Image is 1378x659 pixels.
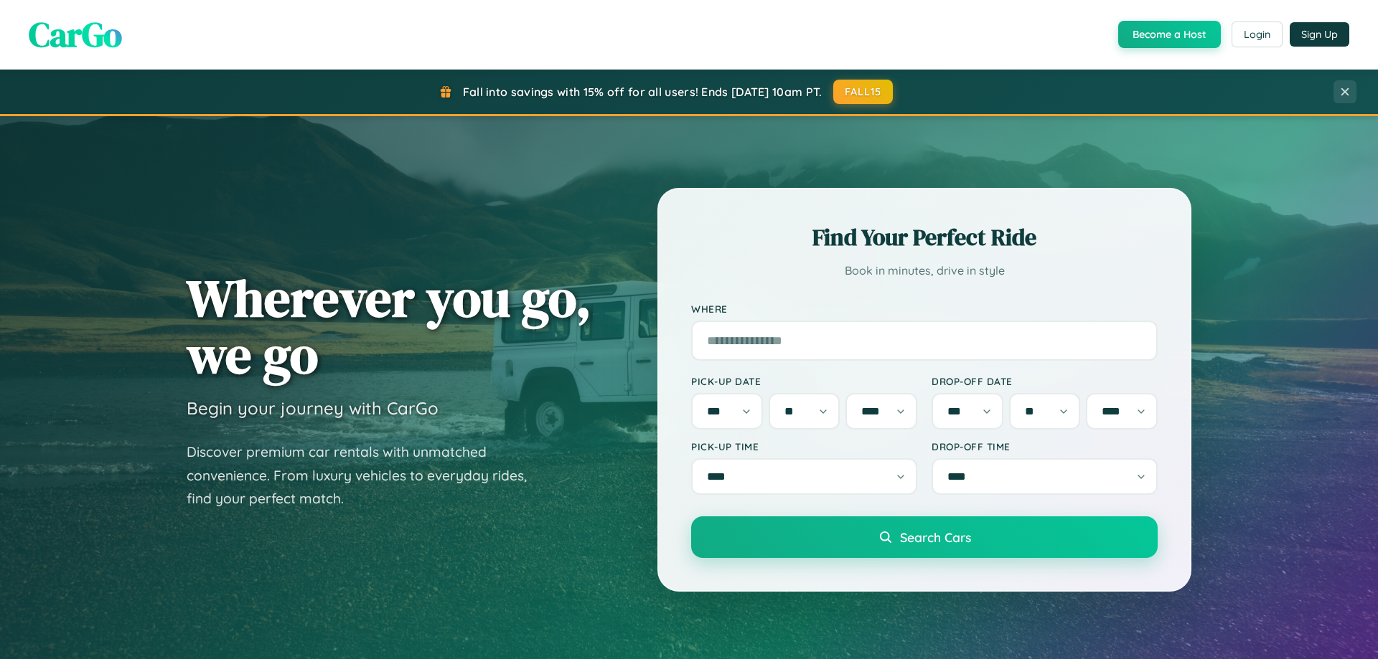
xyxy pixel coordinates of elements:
label: Drop-off Date [932,375,1158,387]
p: Discover premium car rentals with unmatched convenience. From luxury vehicles to everyday rides, ... [187,440,545,511]
p: Book in minutes, drive in style [691,260,1158,281]
button: Login [1232,22,1283,47]
h1: Wherever you go, we go [187,270,591,383]
h2: Find Your Perfect Ride [691,222,1158,253]
span: Search Cars [900,529,971,545]
span: Fall into savings with 15% off for all users! Ends [DATE] 10am PT. [463,85,822,99]
h3: Begin your journey with CarGo [187,397,439,419]
button: FALL15 [833,80,894,104]
button: Search Cars [691,516,1158,558]
label: Pick-up Time [691,440,917,452]
label: Where [691,303,1158,315]
span: CarGo [29,11,122,58]
button: Become a Host [1118,21,1221,48]
button: Sign Up [1290,22,1349,47]
label: Drop-off Time [932,440,1158,452]
label: Pick-up Date [691,375,917,387]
